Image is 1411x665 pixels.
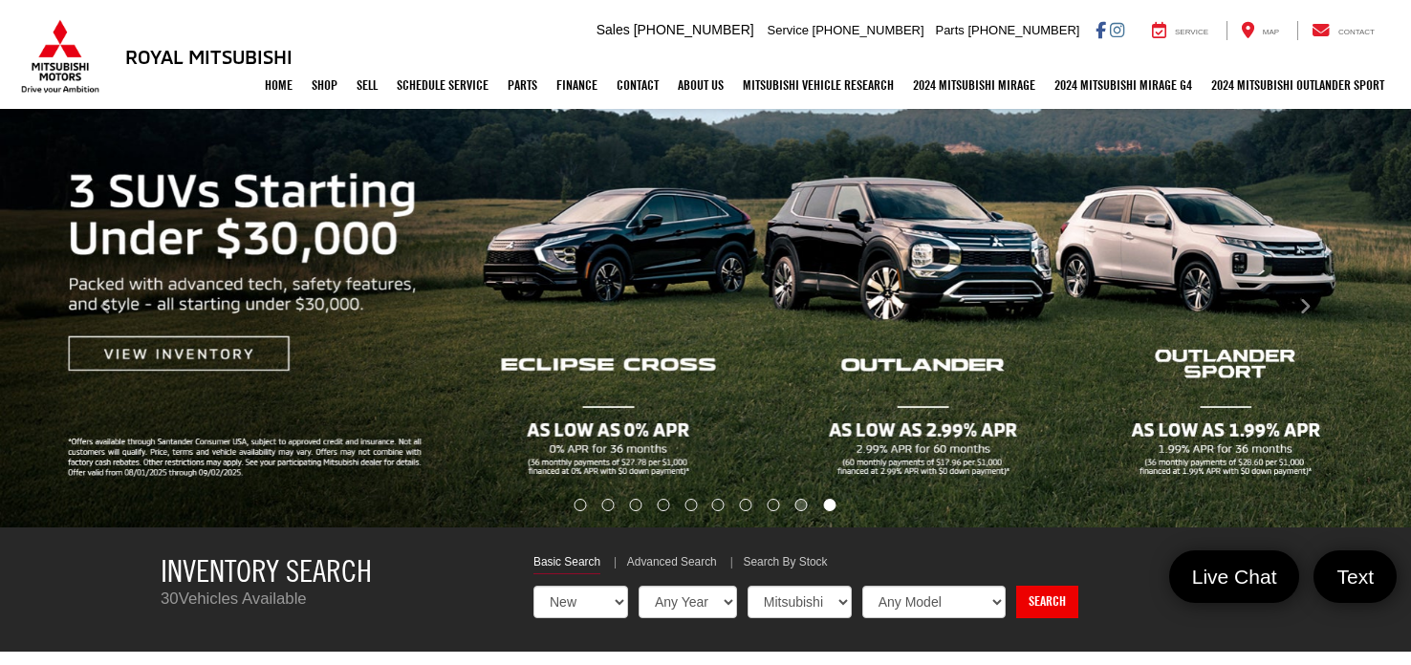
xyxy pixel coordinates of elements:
span: [PHONE_NUMBER] [813,23,924,37]
a: 2024 Mitsubishi Mirage G4 [1045,61,1202,109]
a: Finance [547,61,607,109]
a: Shop [302,61,347,109]
li: Go to slide number 3. [629,499,641,511]
a: About Us [668,61,733,109]
span: Service [1175,28,1208,36]
li: Go to slide number 1. [574,499,586,511]
span: Text [1327,564,1383,590]
li: Go to slide number 7. [740,499,752,511]
span: Service [768,23,809,37]
img: Mitsubishi [17,19,103,94]
a: Basic Search [533,554,600,574]
select: Choose Model from the dropdown [862,586,1006,618]
a: Advanced Search [627,554,717,573]
span: Sales [597,22,630,37]
span: Parts [935,23,964,37]
a: Sell [347,61,387,109]
span: 30 [161,590,179,608]
li: Go to slide number 10. [824,499,836,511]
li: Go to slide number 2. [601,499,614,511]
li: Go to slide number 6. [712,499,725,511]
li: Go to slide number 4. [657,499,669,511]
p: Vehicles Available [161,588,505,611]
span: Map [1263,28,1279,36]
select: Choose Make from the dropdown [748,586,852,618]
span: [PHONE_NUMBER] [634,22,754,37]
select: Choose Year from the dropdown [639,586,737,618]
span: [PHONE_NUMBER] [967,23,1079,37]
a: Contact [1297,21,1389,40]
a: Contact [607,61,668,109]
a: Schedule Service: Opens in a new tab [387,61,498,109]
a: Facebook: Click to visit our Facebook page [1096,22,1106,37]
a: Service [1138,21,1223,40]
a: 2024 Mitsubishi Outlander SPORT [1202,61,1394,109]
a: Search [1016,586,1078,618]
a: Instagram: Click to visit our Instagram page [1110,22,1124,37]
a: 2024 Mitsubishi Mirage [903,61,1045,109]
a: Parts: Opens in a new tab [498,61,547,109]
h3: Inventory Search [161,554,505,588]
a: Map [1226,21,1293,40]
li: Go to slide number 9. [795,499,808,511]
span: Live Chat [1183,564,1287,590]
li: Go to slide number 8. [768,499,780,511]
select: Choose Vehicle Condition from the dropdown [533,586,628,618]
li: Go to slide number 5. [684,499,697,511]
a: Search By Stock [744,554,828,573]
button: Click to view next picture. [1200,125,1411,489]
a: Home [255,61,302,109]
a: Text [1313,550,1397,603]
a: Mitsubishi Vehicle Research [733,61,903,109]
a: Live Chat [1169,550,1300,603]
h3: Royal Mitsubishi [125,46,293,67]
span: Contact [1338,28,1375,36]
